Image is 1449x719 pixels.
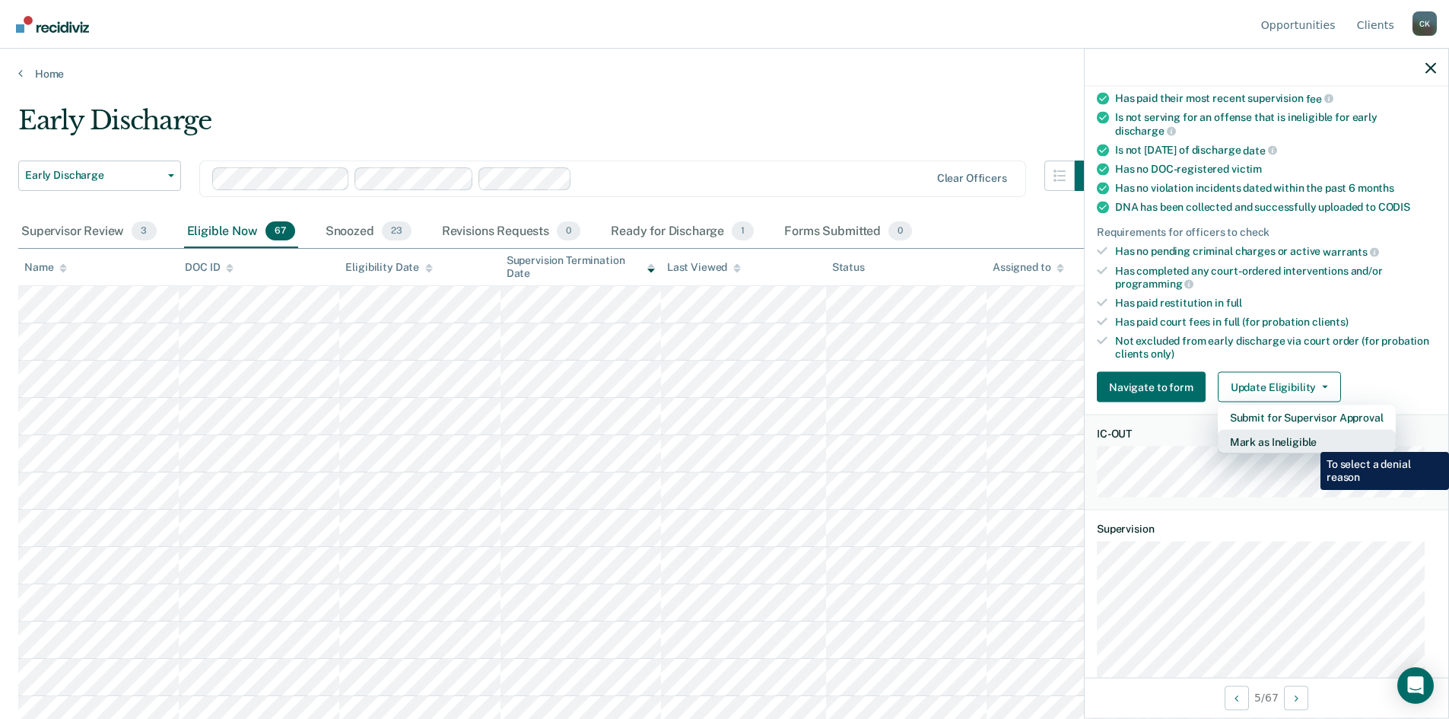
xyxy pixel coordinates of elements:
[18,215,160,249] div: Supervisor Review
[732,221,754,241] span: 1
[1097,428,1436,441] dt: IC-OUT
[1115,297,1436,310] div: Has paid restitution in
[1115,163,1436,176] div: Has no DOC-registered
[16,16,89,33] img: Recidiviz
[1218,430,1396,454] button: Mark as Ineligible
[185,261,234,274] div: DOC ID
[1231,163,1262,175] span: victim
[1243,144,1276,156] span: date
[557,221,580,241] span: 0
[1151,347,1174,359] span: only)
[608,215,757,249] div: Ready for Discharge
[323,215,415,249] div: Snoozed
[1412,11,1437,36] button: Profile dropdown button
[1115,111,1436,137] div: Is not serving for an offense that is ineligible for early
[265,221,295,241] span: 67
[1358,182,1394,194] span: months
[1323,245,1379,257] span: warrants
[1115,182,1436,195] div: Has no violation incidents dated within the past 6
[1115,124,1176,136] span: discharge
[24,261,67,274] div: Name
[1115,245,1436,259] div: Has no pending criminal charges or active
[1397,667,1434,704] div: Open Intercom Messenger
[1097,372,1206,402] button: Navigate to form
[1097,523,1436,536] dt: Supervision
[1115,91,1436,105] div: Has paid their most recent supervision
[25,169,162,182] span: Early Discharge
[1097,226,1436,239] div: Requirements for officers to check
[1115,201,1436,214] div: DNA has been collected and successfully uploaded to
[1218,372,1341,402] button: Update Eligibility
[18,67,1431,81] a: Home
[1218,406,1396,454] div: Dropdown Menu
[1115,278,1193,290] span: programming
[1115,315,1436,328] div: Has paid court fees in full (for probation
[1097,372,1212,402] a: Navigate to form link
[382,221,412,241] span: 23
[1218,406,1396,430] button: Submit for Supervisor Approval
[888,221,912,241] span: 0
[1085,677,1448,717] div: 5 / 67
[184,215,298,249] div: Eligible Now
[937,172,1007,185] div: Clear officers
[667,261,741,274] div: Last Viewed
[1115,264,1436,290] div: Has completed any court-ordered interventions and/or
[1306,92,1333,104] span: fee
[1412,11,1437,36] div: C K
[1284,686,1308,710] button: Next Opportunity
[1226,297,1242,309] span: full
[439,215,583,249] div: Revisions Requests
[18,105,1105,148] div: Early Discharge
[1115,143,1436,157] div: Is not [DATE] of discharge
[1225,686,1249,710] button: Previous Opportunity
[132,221,156,241] span: 3
[781,215,915,249] div: Forms Submitted
[832,261,865,274] div: Status
[507,254,655,280] div: Supervision Termination Date
[1312,315,1349,327] span: clients)
[1378,201,1410,213] span: CODIS
[993,261,1064,274] div: Assigned to
[345,261,433,274] div: Eligibility Date
[1115,334,1436,360] div: Not excluded from early discharge via court order (for probation clients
